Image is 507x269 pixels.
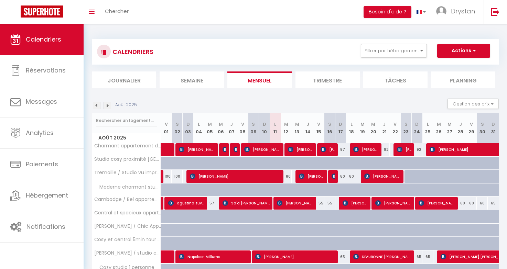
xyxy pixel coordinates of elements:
[361,44,427,58] button: Filtrer par hébergement
[437,121,441,127] abbr: M
[466,113,477,143] th: 29
[93,210,162,215] span: Central et spacieux appartement
[26,66,66,75] span: Réservations
[488,197,499,210] div: 65
[161,113,172,143] th: 01
[179,250,249,263] span: Napoleon Millume
[317,121,320,127] abbr: V
[161,197,164,210] a: riad Amellah
[172,170,183,183] div: 100
[255,250,336,263] span: [PERSON_NAME]
[183,113,194,143] th: 03
[299,170,325,183] span: [PERSON_NAME]
[306,121,309,127] abbr: J
[346,170,357,183] div: 80
[411,143,422,156] div: 92
[477,197,488,210] div: 60
[21,5,63,18] img: Super Booking
[226,113,237,143] th: 07
[335,170,346,183] div: 80
[332,170,335,183] span: [PERSON_NAME] LCDP
[447,99,499,109] button: Gestion des prix
[284,121,288,127] abbr: M
[241,121,244,127] abbr: V
[436,6,446,16] img: ...
[321,143,335,156] span: [PERSON_NAME]
[481,121,484,127] abbr: S
[346,113,357,143] th: 18
[447,121,452,127] abbr: M
[26,35,61,44] span: Calendriers
[288,143,314,156] span: [PERSON_NAME]
[96,114,157,127] input: Rechercher un logement...
[93,170,162,175] span: Tremoille / Studio vu imprenable tour effel
[368,113,379,143] th: 20
[270,113,281,143] th: 11
[186,121,190,127] abbr: D
[26,160,58,168] span: Paiements
[215,113,226,143] th: 06
[411,250,422,263] div: 65
[26,222,65,231] span: Notifications
[234,143,237,156] span: [PERSON_NAME]
[375,197,412,210] span: [PERSON_NAME]
[353,143,379,156] span: [PERSON_NAME]
[415,121,419,127] abbr: D
[160,71,224,88] li: Semaine
[444,113,455,143] th: 27
[364,170,401,183] span: [PERSON_NAME]
[379,113,390,143] th: 21
[252,121,255,127] abbr: S
[431,71,495,88] li: Planning
[371,121,375,127] abbr: M
[26,97,57,106] span: Messages
[411,113,422,143] th: 24
[190,170,282,183] span: [PERSON_NAME]
[223,197,270,210] span: Sa'a [PERSON_NAME]
[379,143,390,156] div: 92
[343,197,368,210] span: [PERSON_NAME]
[404,121,408,127] abbr: S
[194,113,205,143] th: 04
[292,113,303,143] th: 13
[477,113,488,143] th: 30
[422,113,433,143] th: 25
[248,113,259,143] th: 09
[360,121,365,127] abbr: M
[259,113,270,143] th: 10
[115,102,137,108] p: Août 2025
[92,133,161,143] span: Août 2025
[357,113,368,143] th: 19
[26,128,54,137] span: Analytics
[470,121,473,127] abbr: V
[179,143,216,156] span: [PERSON_NAME]
[328,121,331,127] abbr: S
[93,143,162,148] span: Charmant appartement de 38m² -[GEOGRAPHIC_DATA]
[455,197,466,210] div: 60
[353,250,412,263] span: DEAUBONNE [PERSON_NAME]
[219,121,223,127] abbr: M
[390,113,401,143] th: 22
[277,197,314,210] span: [PERSON_NAME]
[204,113,215,143] th: 05
[466,197,477,210] div: 60
[165,121,168,127] abbr: V
[208,121,212,127] abbr: M
[419,197,455,210] span: [PERSON_NAME]
[427,121,429,127] abbr: L
[492,121,495,127] abbr: D
[295,121,299,127] abbr: M
[459,121,462,127] abbr: J
[92,71,156,88] li: Journalier
[223,143,226,156] span: [PERSON_NAME]
[274,121,276,127] abbr: L
[105,8,129,15] span: Chercher
[93,224,162,229] span: [PERSON_NAME] / Chic Appart [GEOGRAPHIC_DATA]
[350,121,353,127] abbr: L
[161,170,172,183] div: 100
[324,113,335,143] th: 16
[230,121,233,127] abbr: J
[437,44,490,58] button: Actions
[455,113,466,143] th: 28
[313,197,324,210] div: 55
